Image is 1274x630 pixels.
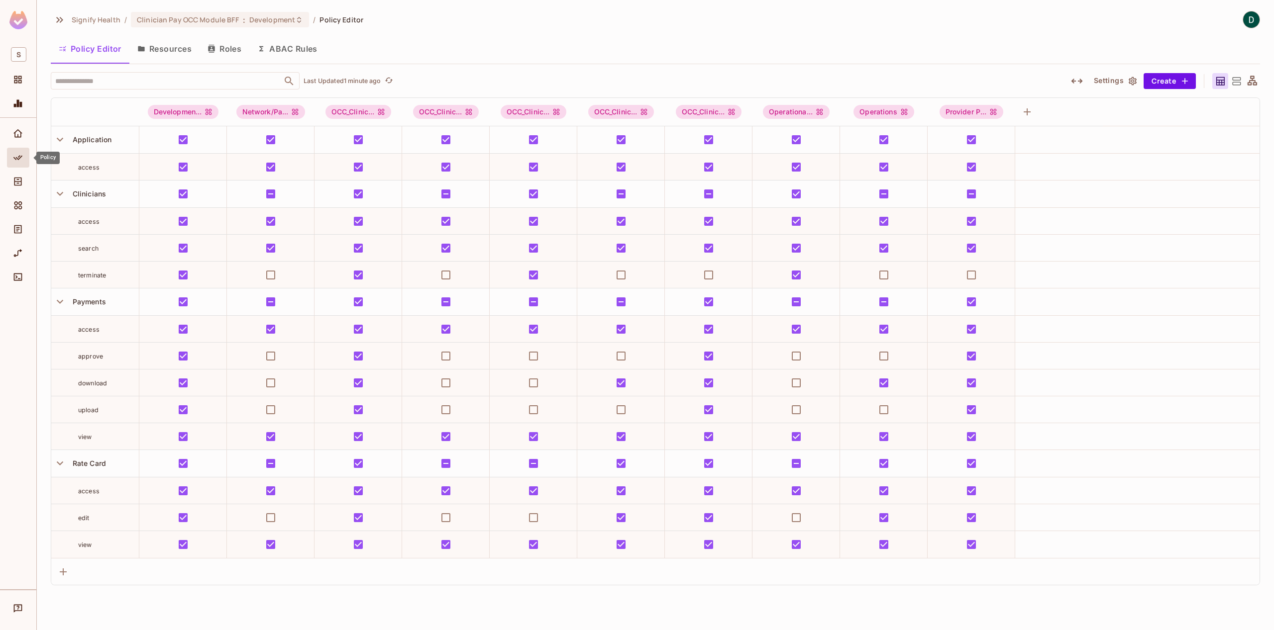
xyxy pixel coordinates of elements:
[78,326,100,333] span: access
[1243,11,1260,28] img: Dylan Gillespie
[78,245,99,252] span: search
[148,105,219,119] span: Development/Product Admin
[7,148,29,168] div: Policy
[676,105,742,119] span: OCC_ClinicianPayments_DEV_ProviderPayAdmin
[124,15,127,24] li: /
[36,152,60,164] div: Policy
[501,105,567,119] span: OCC_ClinicianPayments_DEV_OperationalManagers
[1144,73,1196,89] button: Create
[148,105,219,119] div: Developmen...
[78,514,90,522] span: edit
[78,164,100,171] span: access
[7,124,29,144] div: Home
[385,76,393,86] span: refresh
[304,77,381,85] p: Last Updated 1 minute ago
[7,598,29,618] div: Help & Updates
[78,379,107,387] span: download
[7,172,29,191] div: Directory
[78,541,92,548] span: view
[853,105,914,119] div: Operations
[588,105,654,119] div: OCC_Clinic...
[1090,73,1140,89] button: Settings
[319,15,363,24] span: Policy Editor
[588,105,654,119] span: OCC_ClinicianPayments_DEV_Operations
[69,135,112,144] span: Application
[78,353,103,360] span: approve
[69,459,106,467] span: Rate Card
[200,36,249,61] button: Roles
[7,195,29,215] div: Elements
[413,105,479,119] div: OCC_Clinic...
[51,36,129,61] button: Policy Editor
[78,406,99,414] span: upload
[78,487,100,495] span: access
[78,271,106,279] span: terminate
[381,75,395,87] span: Click to refresh data
[7,70,29,90] div: Projects
[325,105,392,119] div: OCC_Clinic...
[763,105,830,119] span: Operational Managers
[282,74,296,88] button: Open
[501,105,567,119] div: OCC_Clinic...
[7,267,29,287] div: Connect
[676,105,742,119] div: OCC_Clinic...
[7,93,29,113] div: Monitoring
[72,15,120,24] span: the active workspace
[325,105,392,119] span: OCC_ClinicianPayments_DEV_DeveloperProductAdmin
[313,15,316,24] li: /
[236,105,306,119] div: Network/Pa...
[78,218,100,225] span: access
[413,105,479,119] span: OCC_ClinicianPayments_DEV_NetworkPaySupport
[236,105,306,119] span: Network/PaySupport
[69,189,106,198] span: Clinicians
[78,433,92,441] span: view
[129,36,200,61] button: Resources
[69,297,106,306] span: Payments
[940,105,1004,119] span: Provider Pay Admin
[763,105,830,119] div: Operationa...
[383,75,395,87] button: refresh
[7,43,29,66] div: Workspace: Signify Health
[11,47,26,62] span: S
[249,15,295,24] span: Development
[9,11,27,29] img: SReyMgAAAABJRU5ErkJggg==
[249,36,325,61] button: ABAC Rules
[242,16,246,24] span: :
[7,243,29,263] div: URL Mapping
[137,15,239,24] span: Clinician Pay OCC Module BFF
[940,105,1004,119] div: Provider P...
[7,219,29,239] div: Audit Log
